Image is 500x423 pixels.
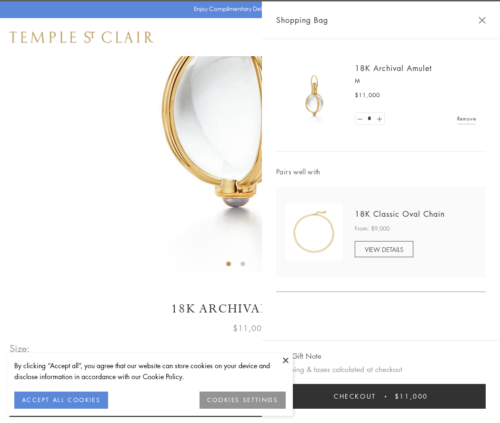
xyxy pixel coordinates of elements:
[10,31,153,43] img: Temple St. Clair
[374,113,384,125] a: Set quantity to 2
[355,241,413,257] a: VIEW DETAILS
[355,91,380,100] span: $11,000
[200,392,286,409] button: COOKIES SETTINGS
[10,341,30,356] span: Size:
[276,363,486,375] p: Shipping & taxes calculated at checkout
[457,113,476,124] a: Remove
[395,391,428,402] span: $11,000
[276,14,328,26] span: Shopping Bag
[365,245,403,254] span: VIEW DETAILS
[286,203,343,261] img: N88865-OV18
[355,63,432,73] a: 18K Archival Amulet
[233,322,267,334] span: $11,000
[194,4,302,14] p: Enjoy Complimentary Delivery & Returns
[276,166,486,177] span: Pairs well with
[334,391,376,402] span: Checkout
[479,17,486,24] button: Close Shopping Bag
[355,224,390,233] span: From: $9,000
[14,360,286,382] div: By clicking “Accept all”, you agree that our website can store cookies on your device and disclos...
[286,67,343,124] img: 18K Archival Amulet
[355,113,365,125] a: Set quantity to 0
[355,209,445,219] a: 18K Classic Oval Chain
[14,392,108,409] button: ACCEPT ALL COOKIES
[276,384,486,409] button: Checkout $11,000
[276,350,321,362] button: Add Gift Note
[355,76,476,86] p: M
[10,301,490,317] h1: 18K Archival Amulet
